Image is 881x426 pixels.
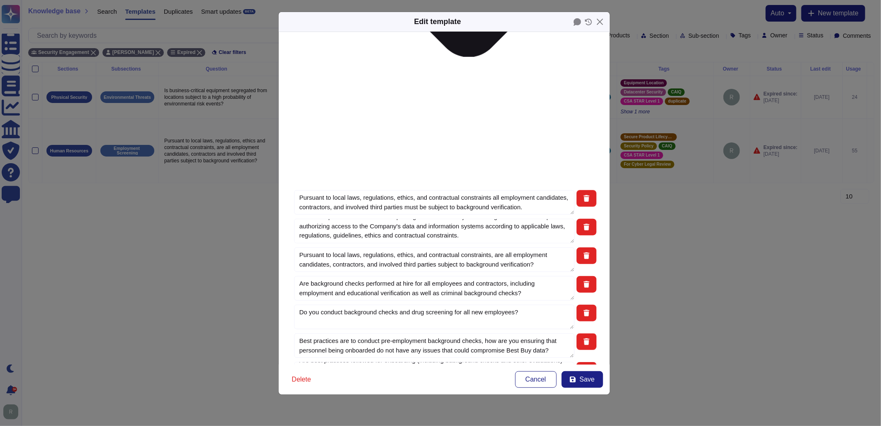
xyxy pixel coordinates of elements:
textarea: The cloud provider ensures that all privileged users are subject to background verification prior... [294,219,574,243]
textarea: Pursuant to local laws, regulations, ethics, and contractual constraints, are all employment cand... [294,247,574,272]
textarea: Best practices are to conduct pre-employment background checks, how are you ensuring that personn... [294,333,574,358]
span: Delete [292,376,311,383]
textarea: Are best practices followed for onboarding (including background checks and other evaluations) to... [294,362,574,387]
textarea: Do you conduct background checks and drug screening for all new employees? [294,305,574,329]
button: Cancel [515,371,557,388]
span: Save [579,376,594,383]
span: Cancel [526,376,546,383]
button: Close [594,15,606,28]
textarea: Are background checks performed at hire for all employees and contractors, including employment a... [294,276,574,301]
div: Edit template [414,16,461,27]
button: Delete [285,371,318,388]
textarea: Pursuant to local laws, regulations, ethics, and contractual constraints all employment candidate... [294,190,574,215]
button: Save [562,371,603,388]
